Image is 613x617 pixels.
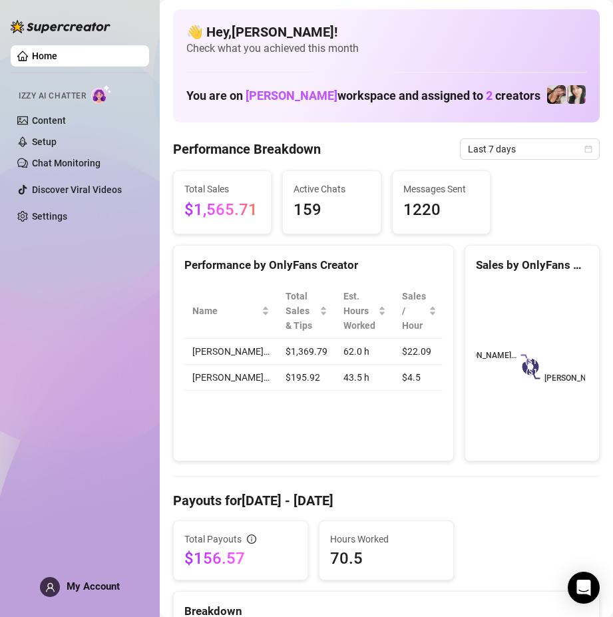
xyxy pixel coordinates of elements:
[173,140,321,158] h4: Performance Breakdown
[19,90,86,103] span: Izzy AI Chatter
[567,85,586,104] img: Christina
[568,572,600,604] div: Open Intercom Messenger
[184,365,278,391] td: [PERSON_NAME]…
[184,284,278,339] th: Name
[278,365,335,391] td: $195.92
[544,374,611,383] text: [PERSON_NAME]…
[247,534,256,544] span: info-circle
[476,256,588,274] div: Sales by OnlyFans Creator
[186,41,586,56] span: Check what you achieved this month
[335,365,394,391] td: 43.5 h
[173,491,600,510] h4: Payouts for [DATE] - [DATE]
[486,89,493,103] span: 2
[32,184,122,195] a: Discover Viral Videos
[32,158,101,168] a: Chat Monitoring
[335,339,394,365] td: 62.0 h
[394,365,445,391] td: $4.5
[184,198,260,223] span: $1,565.71
[184,182,260,196] span: Total Sales
[45,582,55,592] span: user
[286,289,317,333] span: Total Sales & Tips
[294,182,369,196] span: Active Chats
[184,532,242,546] span: Total Payouts
[184,256,443,274] div: Performance by OnlyFans Creator
[278,339,335,365] td: $1,369.79
[330,548,443,569] span: 70.5
[450,351,516,360] text: [PERSON_NAME]…
[584,145,592,153] span: calendar
[186,23,586,41] h4: 👋 Hey, [PERSON_NAME] !
[330,532,443,546] span: Hours Worked
[343,289,375,333] div: Est. Hours Worked
[32,136,57,147] a: Setup
[91,85,112,104] img: AI Chatter
[394,339,445,365] td: $22.09
[394,284,445,339] th: Sales / Hour
[402,289,426,333] span: Sales / Hour
[192,304,259,318] span: Name
[67,580,120,592] span: My Account
[246,89,337,103] span: [PERSON_NAME]
[403,182,479,196] span: Messages Sent
[32,51,57,61] a: Home
[184,548,297,569] span: $156.57
[278,284,335,339] th: Total Sales & Tips
[184,339,278,365] td: [PERSON_NAME]…
[186,89,540,103] h1: You are on workspace and assigned to creators
[547,85,566,104] img: Christina
[468,139,592,159] span: Last 7 days
[294,198,369,223] span: 159
[32,115,66,126] a: Content
[11,20,110,33] img: logo-BBDzfeDw.svg
[32,211,67,222] a: Settings
[403,198,479,223] span: 1220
